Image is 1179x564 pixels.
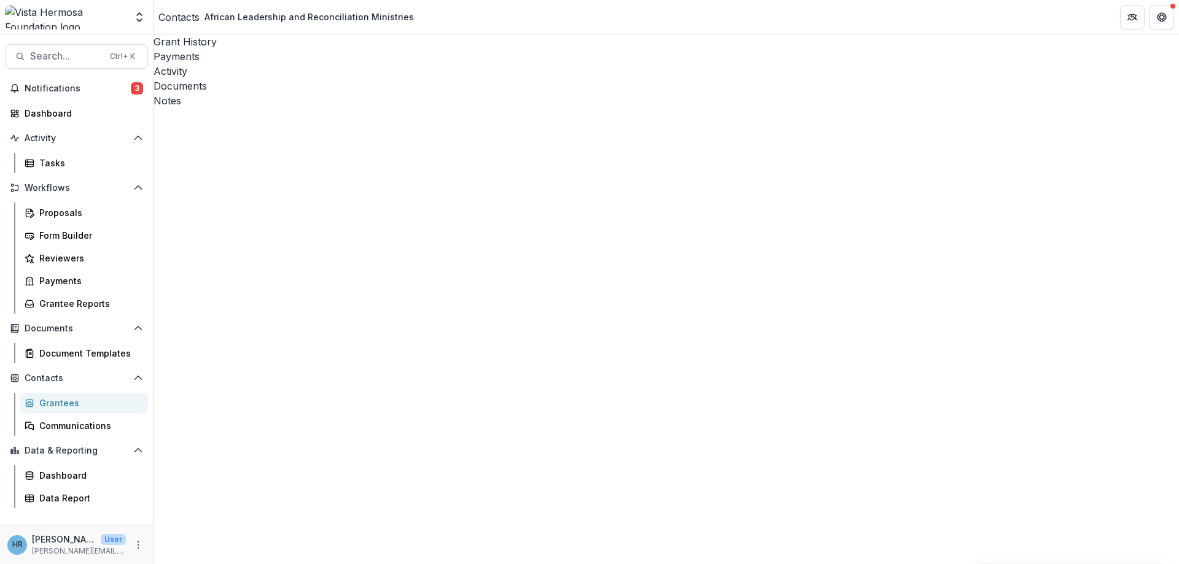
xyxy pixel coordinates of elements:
a: Documents [154,79,1179,93]
div: Grantee Reports [39,297,138,310]
a: Proposals [20,203,148,223]
span: 3 [131,82,143,95]
a: Grantees [20,393,148,413]
span: Search... [30,50,103,62]
div: Data Report [39,492,138,504]
p: [PERSON_NAME] [32,533,96,546]
button: Open Activity [5,128,148,148]
div: Tasks [39,156,138,169]
a: Data Report [20,488,148,508]
button: Open Contacts [5,368,148,388]
p: User [101,534,126,545]
a: Dashboard [20,465,148,485]
a: Reviewers [20,248,148,268]
button: Get Help [1150,5,1174,29]
a: Grantee Reports [20,293,148,314]
a: Payments [154,49,1179,64]
button: Open Documents [5,319,148,338]
a: Payments [20,271,148,291]
span: Data & Reporting [25,446,128,456]
div: Ctrl + K [107,50,138,63]
a: Grant History [154,34,1179,49]
a: Form Builder [20,225,148,245]
div: Document Templates [39,347,138,360]
div: Communications [39,419,138,432]
div: African Leadership and Reconciliation Ministries [204,10,414,23]
a: Notes [154,93,1179,108]
div: Dashboard [25,107,138,120]
div: Grantees [39,396,138,409]
a: Activity [154,64,1179,79]
a: Document Templates [20,343,148,363]
span: Contacts [25,373,128,384]
div: Form Builder [39,229,138,242]
a: Contacts [158,10,200,25]
span: Notifications [25,83,131,94]
div: Reviewers [39,252,138,265]
button: Partners [1120,5,1145,29]
button: Open Data & Reporting [5,441,148,460]
img: Vista Hermosa Foundation logo [5,5,126,29]
button: Open entity switcher [131,5,148,29]
span: Activity [25,133,128,144]
span: Workflows [25,183,128,193]
button: Notifications3 [5,79,148,98]
div: Proposals [39,206,138,219]
p: [PERSON_NAME][EMAIL_ADDRESS][DOMAIN_NAME] [32,546,126,557]
a: Tasks [20,153,148,173]
div: Payments [39,274,138,287]
a: Communications [20,415,148,436]
a: Dashboard [5,103,148,123]
div: Dashboard [39,469,138,482]
div: Hannah Roosendaal [12,541,23,549]
span: Documents [25,323,128,334]
nav: breadcrumb [158,8,419,26]
button: Search... [5,44,148,69]
button: Open Workflows [5,178,148,198]
button: More [131,538,146,552]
